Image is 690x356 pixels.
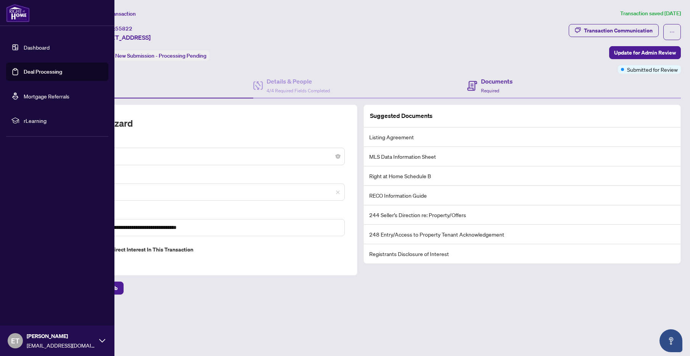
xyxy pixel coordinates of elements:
[27,332,95,340] span: [PERSON_NAME]
[52,210,345,218] label: Property Address
[336,190,340,195] span: close
[115,25,132,32] span: 55822
[569,24,659,37] button: Transaction Communication
[267,77,330,86] h4: Details & People
[364,166,681,186] li: Right at Home Schedule B
[115,52,206,59] span: New Submission - Processing Pending
[364,244,681,263] li: Registrants Disclosure of Interest
[24,68,62,75] a: Deal Processing
[669,29,675,35] span: ellipsis
[364,147,681,166] li: MLS Data Information Sheet
[57,149,340,164] span: Listing - Lease
[584,24,653,37] div: Transaction Communication
[364,127,681,147] li: Listing Agreement
[364,205,681,225] li: 244 Seller’s Direction re: Property/Offers
[336,154,340,159] span: close-circle
[95,33,151,42] span: [STREET_ADDRESS]
[620,9,681,18] article: Transaction saved [DATE]
[627,65,678,74] span: Submitted for Review
[24,44,50,51] a: Dashboard
[481,88,499,93] span: Required
[364,225,681,244] li: 248 Entry/Access to Property Tenant Acknowledgement
[24,93,69,100] a: Mortgage Referrals
[364,186,681,205] li: RECO Information Guide
[267,88,330,93] span: 4/4 Required Fields Completed
[6,4,30,22] img: logo
[52,245,345,254] label: Do you have direct or indirect interest in this transaction
[52,174,345,183] label: MLS ID
[52,139,345,147] label: Transaction Type
[659,329,682,352] button: Open asap
[614,47,676,59] span: Update for Admin Review
[481,77,513,86] h4: Documents
[95,50,209,61] div: Status:
[370,111,433,121] article: Suggested Documents
[11,335,19,346] span: ET
[609,46,681,59] button: Update for Admin Review
[27,341,95,350] span: [EMAIL_ADDRESS][DOMAIN_NAME]
[24,116,103,125] span: rLearning
[95,10,136,17] span: View Transaction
